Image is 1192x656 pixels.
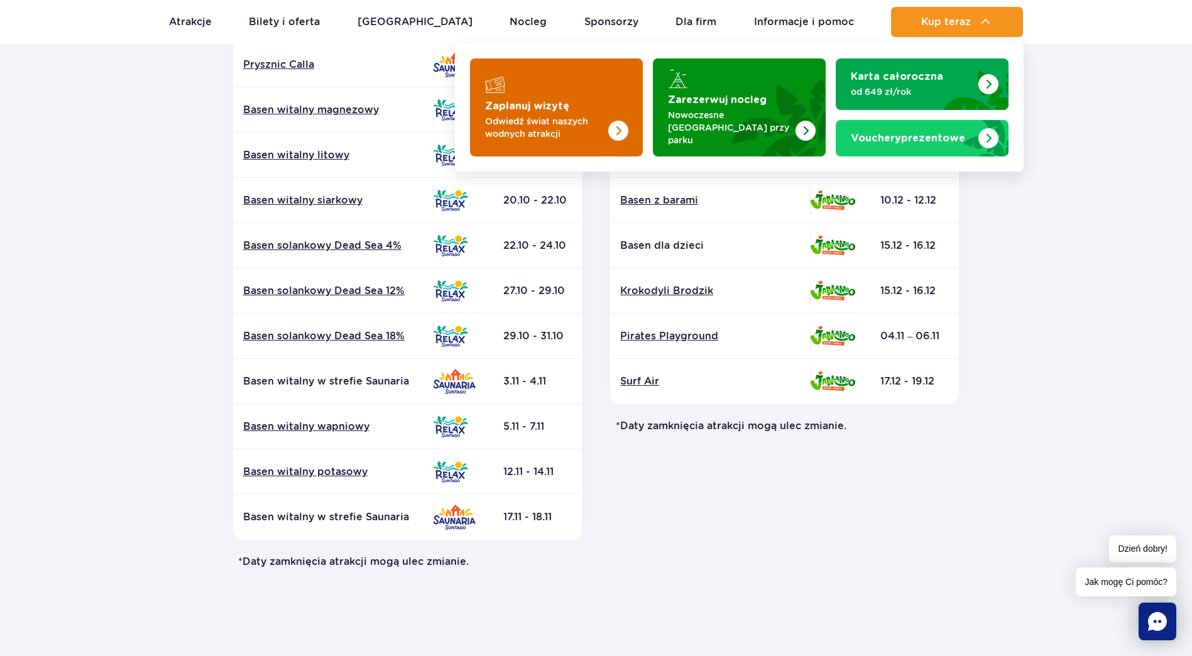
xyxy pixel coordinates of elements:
[485,101,569,111] strong: Zaplanuj wizytę
[493,404,582,449] td: 5.11 - 7.11
[470,58,643,156] a: Zaplanuj wizytę
[754,7,854,37] a: Informacje i pomoc
[870,314,959,359] td: 04.11 – 06.11
[433,325,468,347] img: Relax
[1139,603,1176,640] div: Chat
[836,58,1009,110] a: Karta całoroczna
[243,239,423,253] a: Basen solankowy Dead Sea 4%
[433,145,468,166] img: Relax
[584,7,638,37] a: Sponsorzy
[810,190,855,210] img: Jamango
[433,235,468,256] img: Relax
[243,148,423,162] a: Basen witalny litowy
[433,190,468,211] img: Relax
[668,95,767,105] strong: Zarezerwuj nocleg
[169,7,212,37] a: Atrakcje
[810,236,855,255] img: Jamango
[921,16,971,28] span: Kup teraz
[870,223,959,268] td: 15.12 - 16.12
[493,223,582,268] td: 22.10 - 24.10
[433,99,468,121] img: Relax
[493,359,582,404] td: 3.11 - 4.11
[243,465,423,479] a: Basen witalny potasowy
[493,495,582,540] td: 17.11 - 18.11
[433,505,476,530] img: Saunaria
[493,449,582,495] td: 12.11 - 14.11
[675,7,716,37] a: Dla firm
[249,7,320,37] a: Bilety i oferta
[243,58,423,72] a: Prysznic Calla
[485,115,608,140] p: Odwiedź świat naszych wodnych atrakcji
[620,239,800,253] p: Basen dla dzieci
[851,133,965,143] strong: prezentowe
[620,329,800,343] a: Pirates Playground
[228,555,587,569] p: *Daty zamknięcia atrakcji mogą ulec zmianie.
[243,374,423,388] p: Basen witalny w strefie Saunaria
[606,419,965,433] p: *Daty zamknięcia atrakcji mogą ulec zmianie.
[620,194,800,207] a: Basen z barami
[433,369,476,394] img: Saunaria
[1076,567,1176,596] span: Jak mogę Ci pomóc?
[243,284,423,298] a: Basen solankowy Dead Sea 12%
[810,371,855,391] img: Jamango
[870,359,959,404] td: 17.12 - 19.12
[810,281,855,300] img: Jamango
[243,194,423,207] a: Basen witalny siarkowy
[510,7,547,37] a: Nocleg
[870,178,959,223] td: 10.12 - 12.12
[851,85,973,98] p: od 649 zł/rok
[851,72,943,82] strong: Karta całoroczna
[358,7,473,37] a: [GEOGRAPHIC_DATA]
[891,7,1023,37] button: Kup teraz
[620,284,800,298] a: Krokodyli Brodzik
[433,416,468,437] img: Relax
[851,133,901,143] span: Vouchery
[243,420,423,434] a: Basen witalny wapniowy
[243,510,423,524] p: Basen witalny w strefie Saunaria
[836,120,1009,156] a: Vouchery prezentowe
[243,103,423,117] a: Basen witalny magnezowy
[870,268,959,314] td: 15.12 - 16.12
[433,461,468,483] img: Relax
[493,178,582,223] td: 20.10 - 22.10
[620,374,800,388] a: Surf Air
[433,52,476,77] img: Saunaria
[668,109,790,146] p: Nowoczesne [GEOGRAPHIC_DATA] przy parku
[810,326,855,346] img: Jamango
[1109,535,1176,562] span: Dzień dobry!
[493,268,582,314] td: 27.10 - 29.10
[433,280,468,302] img: Relax
[653,58,826,156] a: Zarezerwuj nocleg
[493,314,582,359] td: 29.10 - 31.10
[243,329,423,343] a: Basen solankowy Dead Sea 18%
